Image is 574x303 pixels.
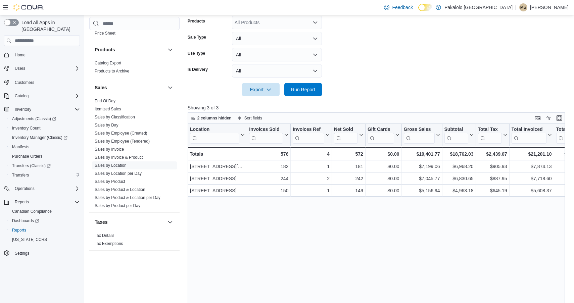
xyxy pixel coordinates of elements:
p: [PERSON_NAME] [530,3,569,11]
div: Invoices Sold [249,127,283,144]
span: Inventory Manager (Classic) [12,135,67,140]
button: Manifests [7,142,83,152]
a: Purchase Orders [9,152,45,160]
button: Invoices Ref [293,127,329,144]
div: Total Invoiced [511,127,546,144]
a: Sales by Location [95,163,127,168]
button: Home [1,50,83,60]
a: Dashboards [9,217,42,225]
label: Is Delivery [188,67,208,72]
div: $5,608.37 [511,187,552,195]
label: Use Type [188,51,205,56]
span: 2 columns hidden [197,115,232,121]
div: 4 [293,150,329,158]
div: $7,045.77 [403,174,440,183]
a: Catalog Export [95,61,121,65]
button: Reports [12,198,32,206]
a: Inventory Count [9,124,43,132]
button: Inventory [1,105,83,114]
a: Itemized Sales [95,107,121,111]
span: MS [520,3,526,11]
div: Pricing [89,29,180,40]
h3: Sales [95,84,107,91]
div: $7,199.06 [403,162,440,170]
button: Taxes [166,218,174,226]
span: Transfers [9,171,80,179]
a: Dashboards [7,216,83,225]
div: Location [190,127,239,144]
span: Inventory [12,105,80,113]
div: Gross Sales [403,127,434,144]
span: Inventory [15,107,31,112]
div: 2 [293,174,329,183]
div: 242 [334,174,363,183]
span: Reports [12,198,80,206]
span: Manifests [9,143,80,151]
a: Sales by Day [95,123,118,128]
span: Load All Apps in [GEOGRAPHIC_DATA] [19,19,80,33]
div: $0.00 [368,162,399,170]
span: Customers [15,80,34,85]
a: End Of Day [95,99,115,103]
a: Sales by Location per Day [95,171,142,176]
p: Pakalolo [GEOGRAPHIC_DATA] [444,3,513,11]
span: Inventory Count [9,124,80,132]
div: Gift Cards [368,127,394,133]
div: 1 [293,162,329,170]
a: Sales by Product & Location [95,187,145,192]
a: Sales by Invoice & Product [95,155,143,160]
button: All [232,32,322,45]
button: Enter fullscreen [555,114,563,122]
div: $887.95 [478,174,507,183]
button: Run Report [284,83,322,96]
span: Operations [12,185,80,193]
span: Settings [15,251,29,256]
nav: Complex example [4,47,80,275]
div: Michael Saikaley [519,3,527,11]
span: Customers [12,78,80,86]
a: Inventory Manager (Classic) [9,134,70,142]
div: 182 [249,162,288,170]
button: Net Sold [334,127,363,144]
a: Feedback [381,1,415,14]
a: Tax Exemptions [95,241,123,246]
button: Users [12,64,28,72]
button: All [232,64,322,78]
div: [STREET_ADDRESS] [190,174,245,183]
a: Sales by Classification [95,115,135,119]
button: Invoices Sold [249,127,288,144]
span: Home [15,52,26,58]
span: [US_STATE] CCRS [12,237,47,242]
div: 150 [249,187,288,195]
a: Home [12,51,28,59]
a: Customers [12,79,37,87]
button: Location [190,127,245,144]
a: Transfers (Classic) [9,162,53,170]
button: Gift Cards [368,127,399,144]
button: Products [95,46,165,53]
div: Sales [89,97,180,212]
label: Sale Type [188,35,206,40]
div: Gift Card Sales [368,127,394,144]
div: $0.00 [368,187,399,195]
span: Export [246,83,276,96]
span: Purchase Orders [12,154,43,159]
button: Catalog [1,91,83,101]
button: Display options [544,114,553,122]
div: Gross Sales [403,127,434,133]
a: Transfers [9,171,32,179]
button: Purchase Orders [7,152,83,161]
a: Sales by Product [95,179,125,184]
span: Dashboards [9,217,80,225]
span: Feedback [392,4,413,11]
button: Products [166,46,174,54]
button: Settings [1,248,83,258]
div: 149 [334,187,363,195]
button: Sales [95,84,165,91]
button: 2 columns hidden [188,114,234,122]
div: Net Sold [334,127,358,144]
button: Subtotal [444,127,473,144]
div: Net Sold [334,127,358,133]
span: Users [12,64,80,72]
div: Invoices Sold [249,127,283,133]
